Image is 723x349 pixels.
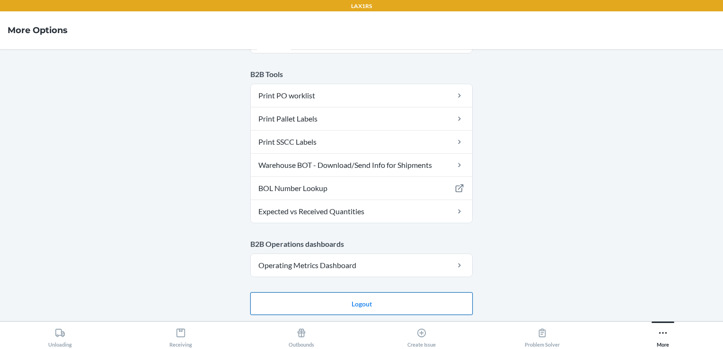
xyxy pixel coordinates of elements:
[8,24,68,36] h4: More Options
[250,238,473,250] p: B2B Operations dashboards
[169,324,192,348] div: Receiving
[351,2,372,10] p: LAX1RS
[250,292,473,315] button: Logout
[251,107,472,130] a: Print Pallet Labels
[251,131,472,153] a: Print SSCC Labels
[251,154,472,176] a: Warehouse BOT - Download/Send Info for Shipments
[602,322,723,348] button: More
[48,324,72,348] div: Unloading
[241,322,361,348] button: Outbounds
[121,322,241,348] button: Receiving
[251,84,472,107] a: Print PO worklist
[250,69,473,80] p: B2B Tools
[657,324,669,348] div: More
[251,254,472,277] a: Operating Metrics Dashboard
[407,324,436,348] div: Create Issue
[525,324,560,348] div: Problem Solver
[289,324,314,348] div: Outbounds
[361,322,482,348] button: Create Issue
[251,177,472,200] a: BOL Number Lookup
[251,200,472,223] a: Expected vs Received Quantities
[482,322,603,348] button: Problem Solver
